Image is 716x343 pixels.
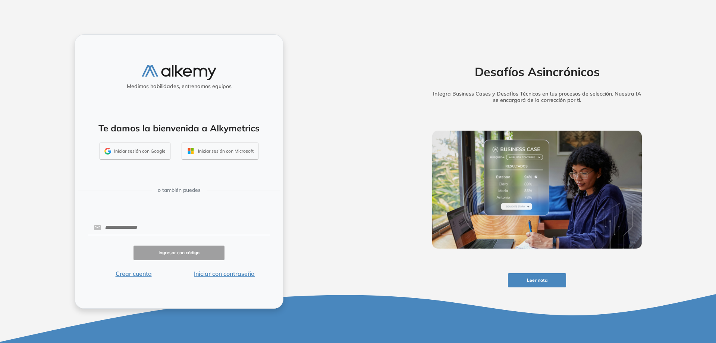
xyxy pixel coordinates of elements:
[179,269,270,278] button: Iniciar con contraseña
[104,148,111,155] img: GMAIL_ICON
[432,131,642,249] img: img-more-info
[88,269,179,278] button: Crear cuenta
[182,143,258,160] button: Iniciar sesión con Microsoft
[582,256,716,343] iframe: Chat Widget
[508,273,566,288] button: Leer nota
[100,143,170,160] button: Iniciar sesión con Google
[186,147,195,155] img: OUTLOOK_ICON
[158,186,201,194] span: o también puedes
[421,65,653,79] h2: Desafíos Asincrónicos
[85,123,273,134] h4: Te damos la bienvenida a Alkymetrics
[134,246,224,260] button: Ingresar con código
[421,91,653,103] h5: Integra Business Cases y Desafíos Técnicos en tus procesos de selección. Nuestra IA se encargará ...
[582,256,716,343] div: Widget de chat
[142,65,216,80] img: logo-alkemy
[78,83,280,90] h5: Medimos habilidades, entrenamos equipos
